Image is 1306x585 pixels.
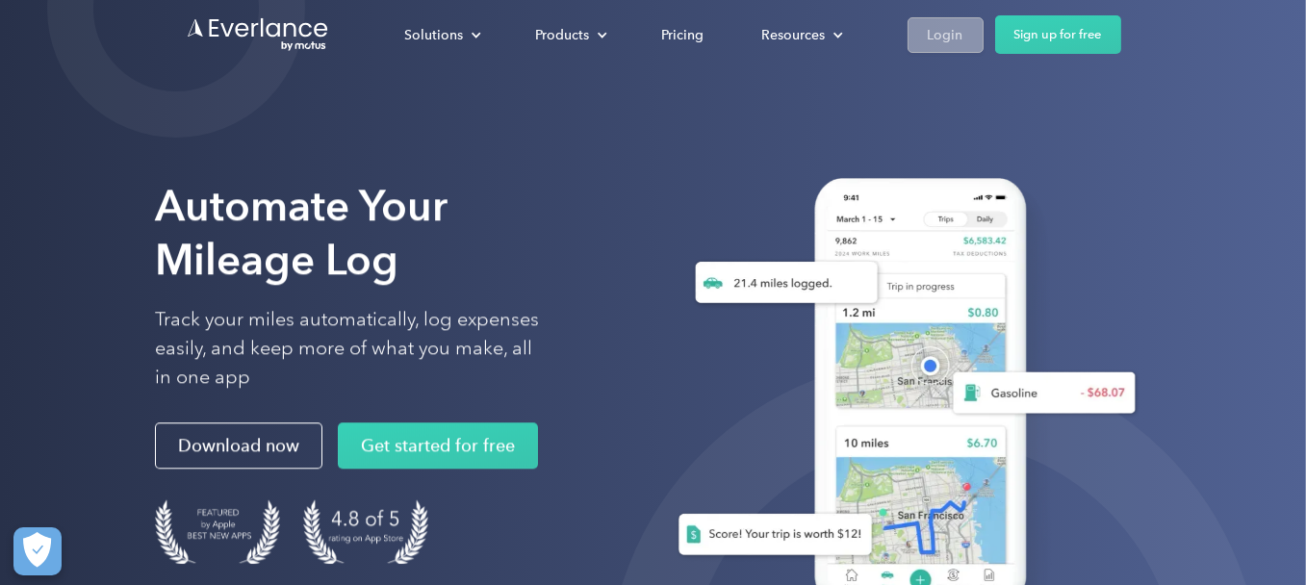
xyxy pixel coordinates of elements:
div: Resources [762,23,826,47]
a: Get started for free [338,423,538,470]
a: Pricing [643,18,724,52]
p: Track your miles automatically, log expenses easily, and keep more of what you make, all in one app [155,306,540,393]
div: Solutions [405,23,464,47]
div: Solutions [386,18,498,52]
div: Resources [743,18,859,52]
div: Products [517,18,624,52]
div: Products [536,23,590,47]
div: Pricing [662,23,704,47]
img: 4.9 out of 5 stars on the app store [303,500,428,565]
img: Badge for Featured by Apple Best New Apps [155,500,280,565]
div: Login [928,23,963,47]
a: Go to homepage [186,16,330,53]
strong: Automate Your Mileage Log [155,180,448,285]
a: Sign up for free [995,15,1121,54]
a: Download now [155,423,322,470]
a: Login [908,17,984,53]
button: Cookies Settings [13,527,62,575]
